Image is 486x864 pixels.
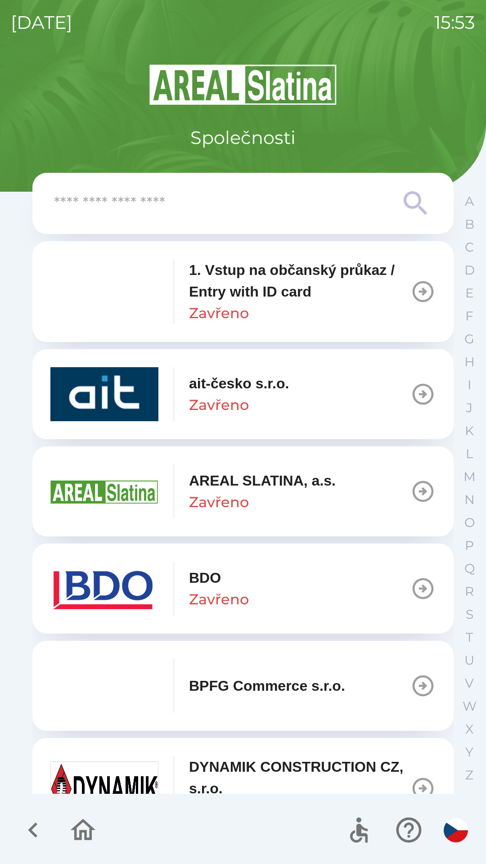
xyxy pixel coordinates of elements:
[458,419,481,442] button: K
[189,394,249,416] p: Zavřeno
[458,626,481,649] button: T
[465,423,474,439] p: K
[466,446,473,462] p: L
[465,308,473,324] p: F
[464,262,475,278] p: D
[458,695,481,718] button: W
[464,354,475,370] p: H
[444,818,468,842] img: cs flag
[466,607,473,622] p: S
[465,285,474,301] p: E
[32,63,454,106] img: Logo
[50,562,158,616] img: ae7449ef-04f1-48ed-85b5-e61960c78b50.png
[189,373,289,394] p: ait-česko s.r.o.
[468,377,471,393] p: I
[465,721,473,737] p: X
[458,190,481,213] button: A
[458,580,481,603] button: R
[463,698,477,714] p: W
[189,470,336,491] p: AREAL SLATINA, a.s.
[458,282,481,305] button: E
[32,241,454,342] button: 1. Vstup na občanský průkaz / Entry with ID cardZavřeno
[458,718,481,741] button: X
[458,236,481,259] button: C
[458,328,481,351] button: G
[464,561,475,576] p: Q
[189,589,249,610] p: Zavřeno
[189,675,345,697] p: BPFG Commerce s.r.o.
[465,744,473,760] p: Y
[465,584,474,599] p: R
[11,9,72,36] p: [DATE]
[434,9,475,36] p: 15:53
[32,446,454,536] button: AREAL SLATINA, a.s.Zavřeno
[458,741,481,764] button: Y
[458,649,481,672] button: U
[465,216,474,232] p: B
[458,488,481,511] button: N
[32,544,454,634] button: BDOZavřeno
[458,396,481,419] button: J
[458,764,481,787] button: Z
[463,469,476,485] p: M
[50,367,158,421] img: 40b5cfbb-27b1-4737-80dc-99d800fbabba.png
[458,511,481,534] button: O
[50,265,158,319] img: 93ea42ec-2d1b-4d6e-8f8a-bdbb4610bcc3.png
[458,465,481,488] button: M
[32,349,454,439] button: ait-česko s.r.o.Zavřeno
[190,124,296,151] p: Společnosti
[50,761,158,815] img: 9aa1c191-0426-4a03-845b-4981a011e109.jpeg
[465,239,474,255] p: C
[465,193,474,209] p: A
[465,538,474,553] p: P
[32,641,454,731] button: BPFG Commerce s.r.o.
[458,351,481,373] button: H
[32,738,454,839] button: DYNAMIK CONSTRUCTION CZ, s.r.o.Zavřeno
[464,492,475,508] p: N
[458,213,481,236] button: B
[465,767,473,783] p: Z
[189,567,221,589] p: BDO
[466,400,472,416] p: J
[189,491,249,513] p: Zavřeno
[458,672,481,695] button: V
[464,515,475,531] p: O
[458,603,481,626] button: S
[458,373,481,396] button: I
[458,534,481,557] button: P
[189,756,410,799] p: DYNAMIK CONSTRUCTION CZ, s.r.o.
[465,675,474,691] p: V
[458,259,481,282] button: D
[458,557,481,580] button: Q
[189,302,249,324] p: Zavřeno
[458,305,481,328] button: F
[464,331,474,347] p: G
[466,630,473,645] p: T
[189,259,410,302] p: 1. Vstup na občanský průkaz / Entry with ID card
[464,652,474,668] p: U
[50,464,158,518] img: aad3f322-fb90-43a2-be23-5ead3ef36ce5.png
[50,659,158,713] img: f3b1b367-54a7-43c8-9d7e-84e812667233.png
[458,442,481,465] button: L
